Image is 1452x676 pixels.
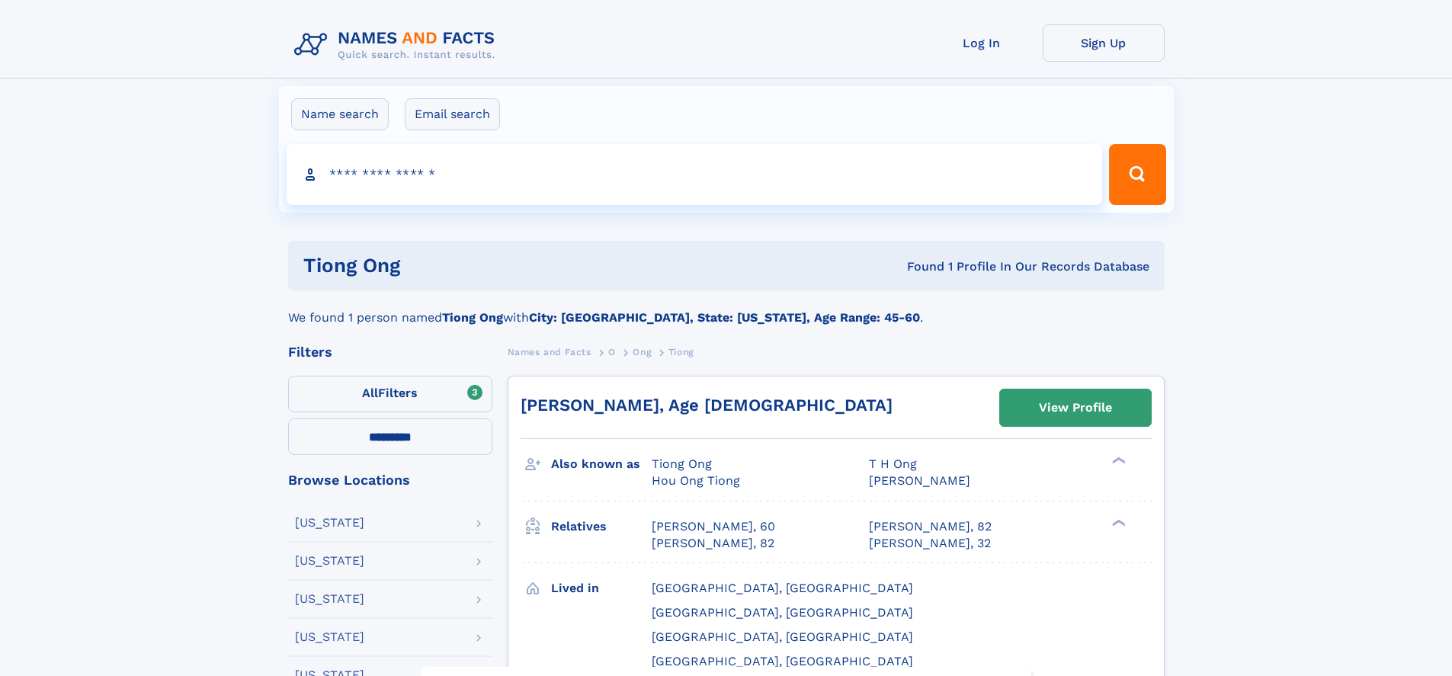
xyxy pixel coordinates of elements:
span: Hou Ong Tiong [652,473,740,488]
a: View Profile [1000,389,1151,426]
b: Tiong Ong [442,310,503,325]
input: search input [287,144,1103,205]
span: [GEOGRAPHIC_DATA], [GEOGRAPHIC_DATA] [652,581,913,595]
label: Name search [291,98,389,130]
div: ❯ [1108,456,1127,466]
a: Names and Facts [508,342,591,361]
h3: Relatives [551,514,652,540]
span: T H Ong [869,457,917,471]
div: ❯ [1108,517,1127,527]
div: Found 1 Profile In Our Records Database [653,258,1149,275]
div: [US_STATE] [295,593,364,605]
div: We found 1 person named with . [288,290,1165,327]
span: [GEOGRAPHIC_DATA], [GEOGRAPHIC_DATA] [652,654,913,668]
div: View Profile [1039,390,1112,425]
div: Filters [288,345,492,359]
b: City: [GEOGRAPHIC_DATA], State: [US_STATE], Age Range: 45-60 [529,310,920,325]
span: [GEOGRAPHIC_DATA], [GEOGRAPHIC_DATA] [652,605,913,620]
a: [PERSON_NAME], 82 [869,518,992,535]
span: Ong [633,347,651,357]
span: [GEOGRAPHIC_DATA], [GEOGRAPHIC_DATA] [652,630,913,644]
div: Browse Locations [288,473,492,487]
button: Search Button [1109,144,1165,205]
a: [PERSON_NAME], Age [DEMOGRAPHIC_DATA] [521,396,893,415]
span: Tiong [668,347,694,357]
span: [PERSON_NAME] [869,473,970,488]
span: All [362,386,378,400]
span: O [608,347,616,357]
a: Sign Up [1043,24,1165,62]
h3: Lived in [551,575,652,601]
h1: Tiong Ong [303,256,654,275]
a: [PERSON_NAME], 60 [652,518,775,535]
div: [US_STATE] [295,517,364,529]
h3: Also known as [551,451,652,477]
div: [US_STATE] [295,631,364,643]
label: Filters [288,376,492,412]
a: [PERSON_NAME], 32 [869,535,991,552]
div: [US_STATE] [295,555,364,567]
a: Ong [633,342,651,361]
img: Logo Names and Facts [288,24,508,66]
a: [PERSON_NAME], 82 [652,535,774,552]
span: Tiong Ong [652,457,712,471]
a: O [608,342,616,361]
label: Email search [405,98,500,130]
a: Log In [921,24,1043,62]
